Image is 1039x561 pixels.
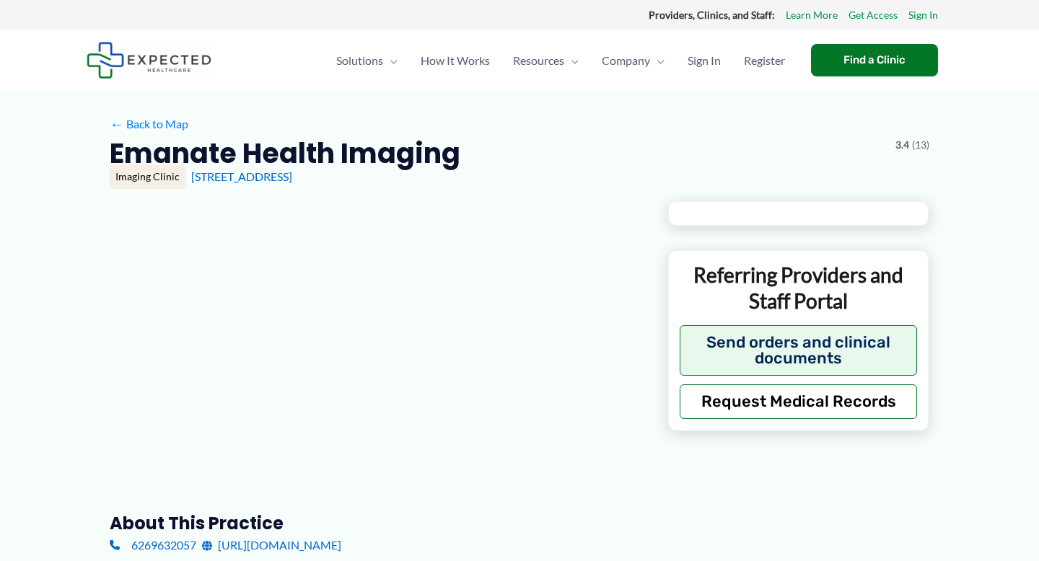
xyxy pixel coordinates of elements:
[513,35,564,86] span: Resources
[87,42,211,79] img: Expected Healthcare Logo - side, dark font, small
[676,35,732,86] a: Sign In
[110,512,644,534] h3: About this practice
[908,6,938,25] a: Sign In
[110,117,123,131] span: ←
[564,35,579,86] span: Menu Toggle
[325,35,409,86] a: SolutionsMenu Toggle
[383,35,398,86] span: Menu Toggle
[680,384,917,419] button: Request Medical Records
[110,164,185,189] div: Imaging Clinic
[590,35,676,86] a: CompanyMenu Toggle
[191,169,292,183] a: [STREET_ADDRESS]
[649,9,775,21] strong: Providers, Clinics, and Staff:
[336,35,383,86] span: Solutions
[501,35,590,86] a: ResourcesMenu Toggle
[409,35,501,86] a: How It Works
[688,35,721,86] span: Sign In
[110,136,460,171] h2: Emanate Health Imaging
[110,113,188,135] a: ←Back to Map
[602,35,650,86] span: Company
[912,136,929,154] span: (13)
[650,35,665,86] span: Menu Toggle
[895,136,909,154] span: 3.4
[110,534,196,556] a: 6269632057
[325,35,797,86] nav: Primary Site Navigation
[421,35,490,86] span: How It Works
[732,35,797,86] a: Register
[849,6,898,25] a: Get Access
[811,44,938,76] a: Find a Clinic
[202,534,341,556] a: [URL][DOMAIN_NAME]
[680,262,917,314] p: Referring Providers and Staff Portal
[680,325,917,376] button: Send orders and clinical documents
[786,6,838,25] a: Learn More
[744,35,785,86] span: Register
